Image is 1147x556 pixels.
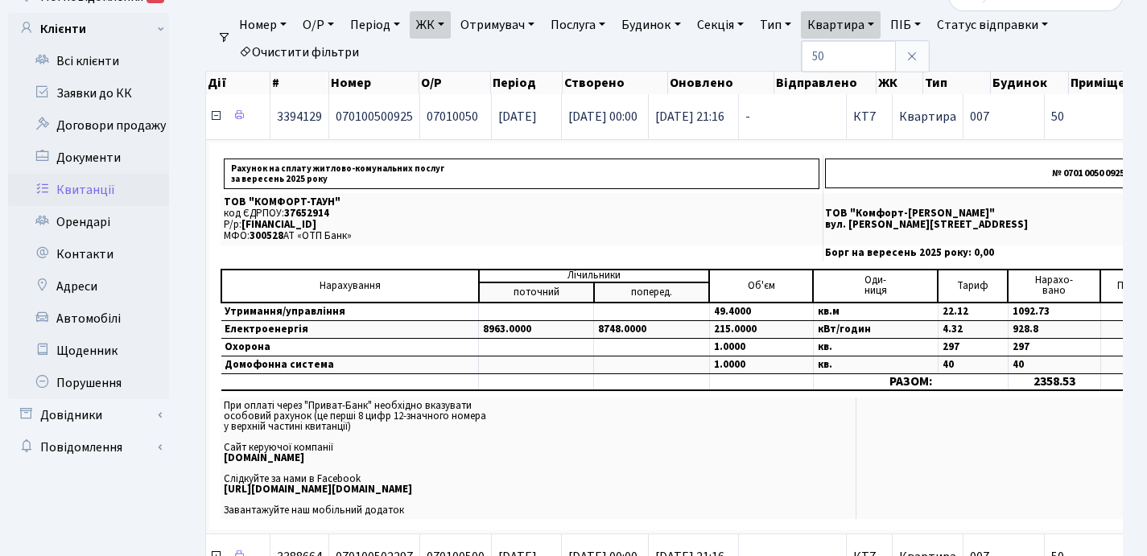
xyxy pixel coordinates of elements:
[813,320,938,338] td: кВт/годин
[277,108,322,126] span: 3394129
[899,108,956,126] span: Квартира
[221,338,479,356] td: Охорона
[479,282,594,303] td: поточний
[221,397,856,519] td: При оплаті через "Приват-Банк" необхідно вказувати особовий рахунок (це перші 8 цифр 12-значного ...
[991,72,1068,94] th: Будинок
[344,11,406,39] a: Період
[8,367,169,399] a: Порушення
[813,270,938,303] td: Оди- ниця
[296,11,340,39] a: О/Р
[568,108,637,126] span: [DATE] 00:00
[8,174,169,206] a: Квитанції
[8,13,169,45] a: Клієнти
[454,11,541,39] a: Отримувач
[877,72,923,94] th: ЖК
[221,270,479,303] td: Нарахування
[8,335,169,367] a: Щоденник
[544,11,612,39] a: Послуга
[224,220,819,230] p: Р/р:
[801,11,881,39] a: Квартира
[1008,338,1100,356] td: 297
[8,142,169,174] a: Документи
[938,270,1008,303] td: Тариф
[8,270,169,303] a: Адреси
[479,320,594,338] td: 8963.0000
[250,229,283,243] span: 300528
[938,320,1008,338] td: 4.32
[813,373,1008,390] td: РАЗОМ:
[930,11,1054,39] a: Статус відправки
[233,39,365,66] a: Очистити фільтри
[813,338,938,356] td: кв.
[774,72,877,94] th: Відправлено
[8,45,169,77] a: Всі клієнти
[1051,110,1142,123] span: 50
[1008,373,1100,390] td: 2358.53
[923,72,991,94] th: Тип
[224,451,304,465] b: [DOMAIN_NAME]
[241,217,316,232] span: [FINANCIAL_ID]
[709,338,813,356] td: 1.0000
[938,303,1008,321] td: 22.12
[884,11,927,39] a: ПІБ
[563,72,669,94] th: Створено
[1008,303,1100,321] td: 1092.73
[709,303,813,321] td: 49.4000
[491,72,563,94] th: Період
[1008,270,1100,303] td: Нарахо- вано
[938,338,1008,356] td: 297
[691,11,750,39] a: Секція
[224,159,819,189] p: Рахунок на сплату житлово-комунальних послуг за вересень 2025 року
[1008,320,1100,338] td: 928.8
[427,108,478,126] span: 07010050
[8,303,169,335] a: Автомобілі
[655,108,724,126] span: [DATE] 21:16
[329,72,419,94] th: Номер
[8,77,169,109] a: Заявки до КК
[419,72,491,94] th: О/Р
[709,356,813,373] td: 1.0000
[8,431,169,463] a: Повідомлення
[221,320,479,338] td: Електроенергія
[853,110,885,123] span: КТ7
[479,270,709,282] td: Лічильники
[813,356,938,373] td: кв.
[668,72,774,94] th: Оновлено
[938,356,1008,373] td: 40
[270,72,329,94] th: #
[709,270,813,303] td: Об'єм
[224,231,819,241] p: МФО: АТ «ОТП Банк»
[8,109,169,142] a: Договори продажу
[970,108,989,126] span: 007
[284,206,329,220] span: 37652914
[8,238,169,270] a: Контакти
[753,11,798,39] a: Тип
[224,197,819,208] p: ТОВ "КОМФОРТ-ТАУН"
[410,11,451,39] a: ЖК
[594,320,709,338] td: 8748.0000
[221,303,479,321] td: Утримання/управління
[745,110,840,123] span: -
[498,108,537,126] span: [DATE]
[813,303,938,321] td: кв.м
[594,282,709,303] td: поперед.
[709,320,813,338] td: 215.0000
[233,11,293,39] a: Номер
[224,482,412,496] b: [URL][DOMAIN_NAME][DOMAIN_NAME]
[8,206,169,238] a: Орендарі
[615,11,687,39] a: Будинок
[336,108,413,126] span: 070100500925
[224,208,819,219] p: код ЄДРПОУ:
[221,356,479,373] td: Домофонна система
[1008,356,1100,373] td: 40
[8,399,169,431] a: Довідники
[206,72,270,94] th: Дії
